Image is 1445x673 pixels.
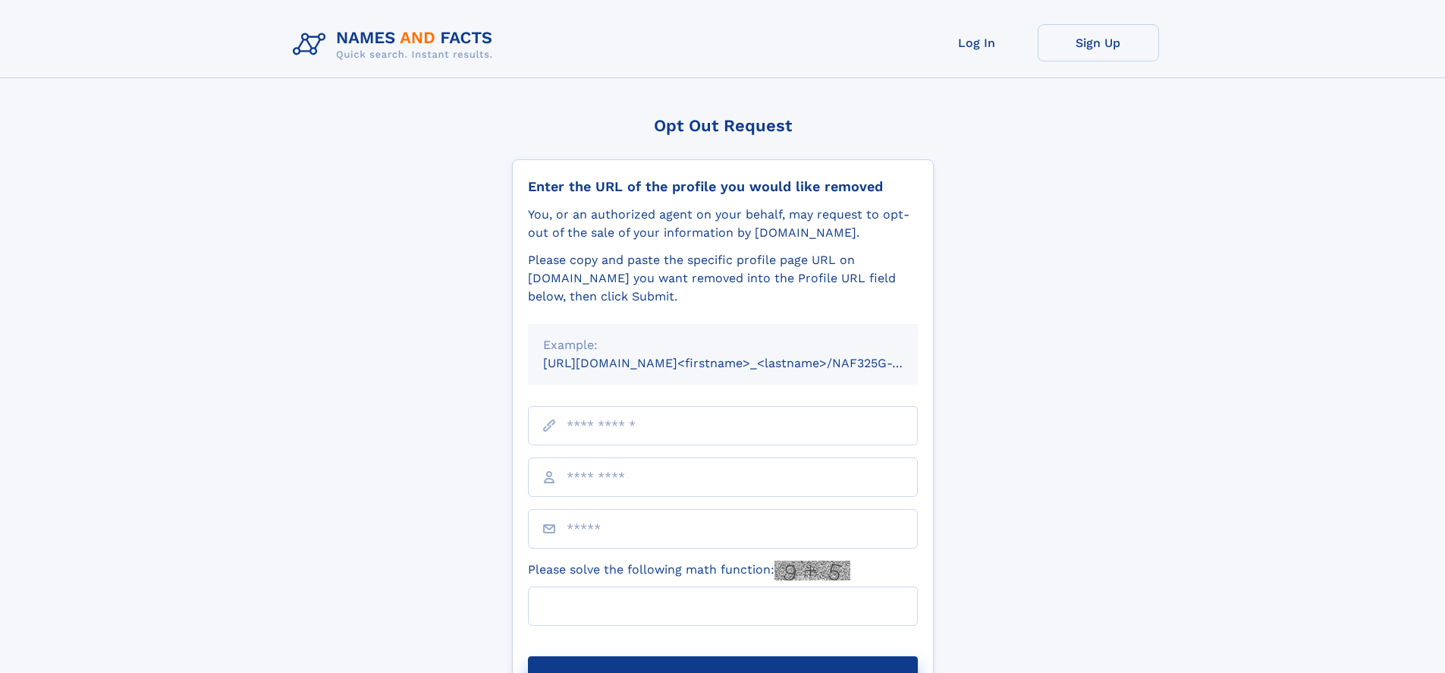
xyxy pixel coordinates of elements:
[1038,24,1159,61] a: Sign Up
[528,206,918,242] div: You, or an authorized agent on your behalf, may request to opt-out of the sale of your informatio...
[528,251,918,306] div: Please copy and paste the specific profile page URL on [DOMAIN_NAME] you want removed into the Pr...
[528,178,918,195] div: Enter the URL of the profile you would like removed
[916,24,1038,61] a: Log In
[512,116,934,135] div: Opt Out Request
[543,356,947,370] small: [URL][DOMAIN_NAME]<firstname>_<lastname>/NAF325G-xxxxxxxx
[528,561,850,580] label: Please solve the following math function:
[543,336,903,354] div: Example:
[287,24,505,65] img: Logo Names and Facts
